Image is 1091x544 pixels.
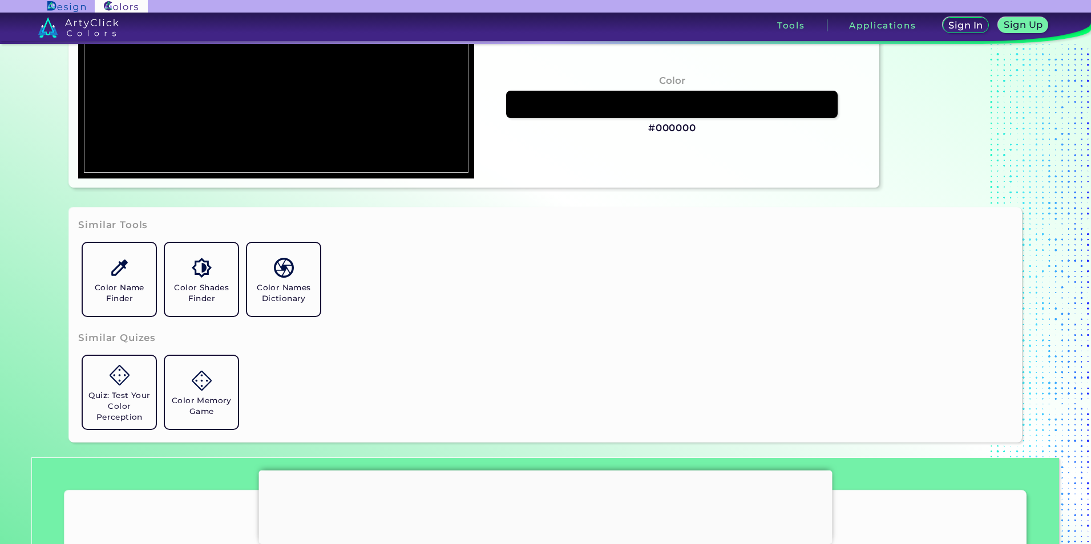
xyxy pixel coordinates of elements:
img: icon_color_shades.svg [192,258,212,278]
h5: Color Name Finder [87,282,151,304]
h5: Sign Up [1005,21,1041,29]
img: icon_color_names_dictionary.svg [274,258,294,278]
h3: Applications [849,21,916,30]
a: Sign Up [1001,18,1046,33]
img: icon_color_name_finder.svg [110,258,130,278]
img: logo_artyclick_colors_white.svg [38,17,119,38]
a: Color Memory Game [160,351,243,433]
h5: Color Names Dictionary [252,282,316,304]
a: Quiz: Test Your Color Perception [78,351,160,433]
h3: Similar Quizes [78,331,156,345]
img: ArtyClick Design logo [47,1,86,12]
a: Color Shades Finder [160,238,243,320]
h4: Color [659,72,685,89]
img: icon_game.svg [192,371,212,391]
h5: Quiz: Test Your Color Perception [87,390,151,423]
a: Sign In [945,18,987,33]
h5: Color Memory Game [169,395,233,417]
h5: Sign In [950,21,981,30]
iframe: Advertisement [259,470,833,541]
a: Color Names Dictionary [243,238,325,320]
h5: Color Shades Finder [169,282,233,304]
h2: ArtyClick "Color Hue Finder" [228,511,863,526]
a: Color Name Finder [78,238,160,320]
img: icon_game.svg [110,365,130,385]
h3: Similar Tools [78,218,148,232]
h3: #000000 [648,121,696,135]
h3: Tools [777,21,805,30]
